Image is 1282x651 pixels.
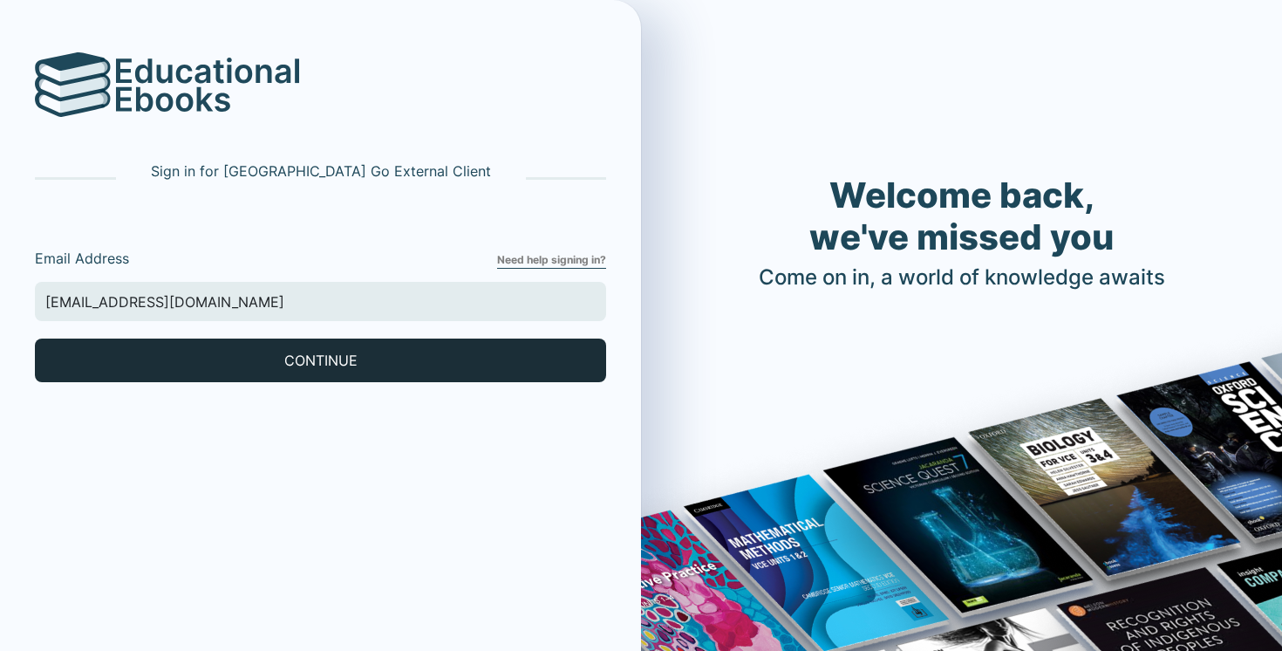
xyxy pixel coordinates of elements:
button: CONTINUE [35,339,606,382]
img: logo-text.svg [116,58,299,112]
label: Email Address [35,248,497,269]
a: Need help signing in? [497,252,606,269]
h1: Welcome back, we've missed you [759,175,1165,258]
h4: Come on in, a world of knowledge awaits [759,265,1165,291]
p: Sign in for [GEOGRAPHIC_DATA] Go External Client [151,161,491,182]
img: logo.svg [35,52,112,117]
